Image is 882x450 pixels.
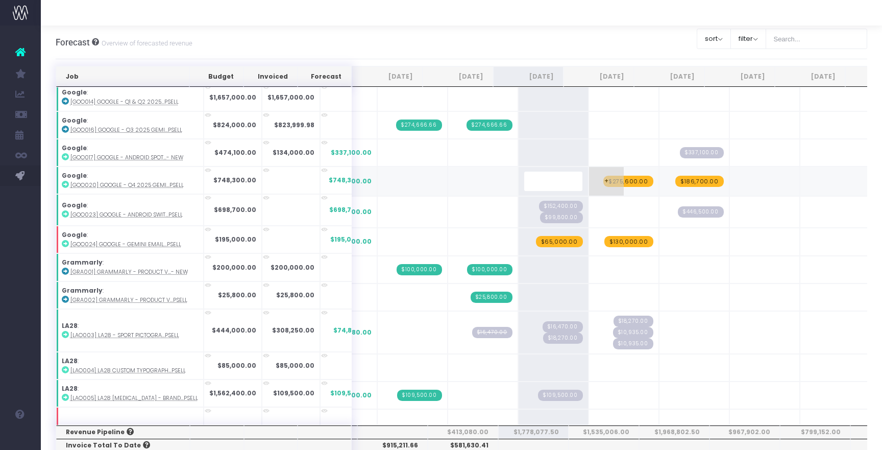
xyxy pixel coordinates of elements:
[213,121,256,129] strong: $824,000.00
[271,263,314,272] strong: $200,000.00
[56,37,90,48] span: Forecast
[209,93,256,102] strong: $1,657,000.00
[56,309,204,352] td: :
[56,167,204,194] td: :
[70,331,179,339] abbr: [LAO003] LA28 - Sport Pictograms - Upsell
[493,66,563,87] th: Oct 25: activate to sort column ascending
[62,116,87,125] strong: Google
[536,236,583,247] span: wayahead Revenue Forecast Item
[330,389,372,398] span: $109,500.00
[766,29,868,49] input: Search...
[498,425,569,439] th: $1,778,077.50
[189,66,243,87] th: Budget
[539,201,583,212] span: Streamtime Draft Invoice: 936 – [GOO023] Google - Android Switch - Campaign - Upsell
[589,167,624,196] span: +
[70,268,188,276] abbr: [GRA001] Grammarly - Product Videos - Brand - New
[639,425,709,439] th: $1,968,802.50
[62,88,87,97] strong: Google
[272,326,314,335] strong: $308,250.00
[273,148,314,157] strong: $134,000.00
[634,66,704,87] th: Dec 25: activate to sort column ascending
[214,148,256,157] strong: $474,100.00
[62,321,78,330] strong: LA28
[613,327,653,338] span: Streamtime Draft Invoice: null – LA0003 - Sport Pictograms
[212,263,256,272] strong: $200,000.00
[333,328,372,337] span: $74,880.00
[62,201,87,209] strong: Google
[56,111,204,139] td: :
[209,389,256,397] strong: $1,562,400.00
[56,425,190,439] th: Revenue Pipeline
[423,66,493,87] th: Sep 25: activate to sort column ascending
[697,29,731,49] button: sort
[775,66,845,87] th: Feb 26: activate to sort column ascending
[543,333,583,344] span: Streamtime Draft Invoice: null – LA0003 - Sport Pictograms
[730,29,766,49] button: filter
[675,176,724,187] span: wayahead Revenue Forecast Item
[678,206,724,218] span: Streamtime Draft Invoice: 938 – [GOO023] Google - Android Switch - Campaign - Upsell
[218,291,256,299] strong: $25,800.00
[70,154,183,161] abbr: [GOO017] Google - Android Spotlight - Brand - New
[56,194,204,226] td: :
[471,292,512,303] span: Streamtime Invoice: 934 – [GRA002] Grammarly - Product Video
[472,327,512,338] span: Streamtime Draft Invoice: null – LA0003 - Sport Pictograms
[214,205,256,214] strong: $698,700.00
[603,176,653,187] span: wayahead Revenue Forecast Item
[99,37,192,48] small: Overview of forecasted revenue
[331,148,372,157] span: $337,100.00
[56,253,204,281] td: :
[614,316,653,327] span: Streamtime Draft Invoice: null – LA0003 - Sport Pictograms
[330,235,372,244] span: $195,000.00
[273,389,314,397] strong: $109,500.00
[540,212,583,223] span: Streamtime Draft Invoice: 937 – [GOO023] Google - Android Switch - Campaign - Upsell
[276,291,314,299] strong: $25,800.00
[56,83,204,111] td: :
[604,236,653,247] span: wayahead Revenue Forecast Item
[397,390,442,401] span: Streamtime Invoice: 920 – [LAO005] LA28 Retainer - Brand - Upsell
[212,326,256,335] strong: $444,000.00
[538,390,583,401] span: Streamtime Draft Invoice: null – [LAO005] LA28 Retainer - Brand - Upsell
[70,367,186,374] abbr: [LAO004] LA28 Custom Typography - Upsell
[62,286,103,295] strong: Grammarly
[56,139,204,167] td: :
[704,66,775,87] th: Jan 26: activate to sort column ascending
[680,147,724,158] span: Streamtime Draft Invoice: 940 – [GOO017] Google - Android - Brand - New
[267,93,314,102] strong: $1,657,000.00
[62,230,87,239] strong: Google
[543,321,583,333] span: Streamtime Draft Invoice: null – LA0003 - Sport Pictograms
[467,120,512,131] span: Streamtime Invoice: 896 – [GOO016] Google - Q3 2025 Gemini Design - Brand - Upsell
[780,425,850,439] th: $799,152.00
[569,425,639,439] th: $1,535,006.00
[276,361,314,370] strong: $85,000.00
[243,66,298,87] th: Invoiced
[56,281,204,309] td: :
[352,66,423,87] th: Aug 25: activate to sort column ascending
[70,241,181,248] abbr: [GOO024] Google - Gemini Email Pilot - Digital - Upsell
[213,176,256,184] strong: $748,300.00
[70,126,182,134] abbr: [GOO016] Google - Q3 2025 Gemini Design - Brand - Upsell
[70,181,184,189] abbr: [GOO020] Google - Q4 2025 Gemini Design - Brand - Upsell
[467,264,512,275] span: Streamtime Invoice: 933 – Grammarly - Product Videos
[56,226,204,253] td: :
[62,384,78,393] strong: LA28
[62,171,87,180] strong: Google
[70,98,179,106] abbr: [GOO014] Google - Q1 & Q2 2025 Gemini Design Retainer - Brand - Upsell
[428,425,498,439] th: $413,080.00
[613,338,653,349] span: Streamtime Draft Invoice: null – LA0003 - Sport Pictograms
[396,120,442,131] span: Streamtime Invoice: 897 – Google - Q3 2025 Gemini Design
[62,258,103,267] strong: Grammarly
[215,235,256,244] strong: $195,000.00
[329,176,372,185] span: $748,300.00
[333,326,372,335] span: $74,880.00
[709,425,780,439] th: $967,902.00
[217,361,256,370] strong: $85,000.00
[56,352,204,380] td: :
[56,380,204,407] td: :
[70,211,183,219] abbr: [GOO023] Google - Android Switch - Campaign - Upsell
[397,264,442,275] span: Streamtime Invoice: 908 – Grammarly - Product Videos
[298,66,351,87] th: Forecast
[70,394,198,402] abbr: [LAO005] LA28 Retainer - Brand - Upsell
[274,121,314,129] strong: $823,999.98
[329,205,372,215] span: $698,700.00
[62,144,87,152] strong: Google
